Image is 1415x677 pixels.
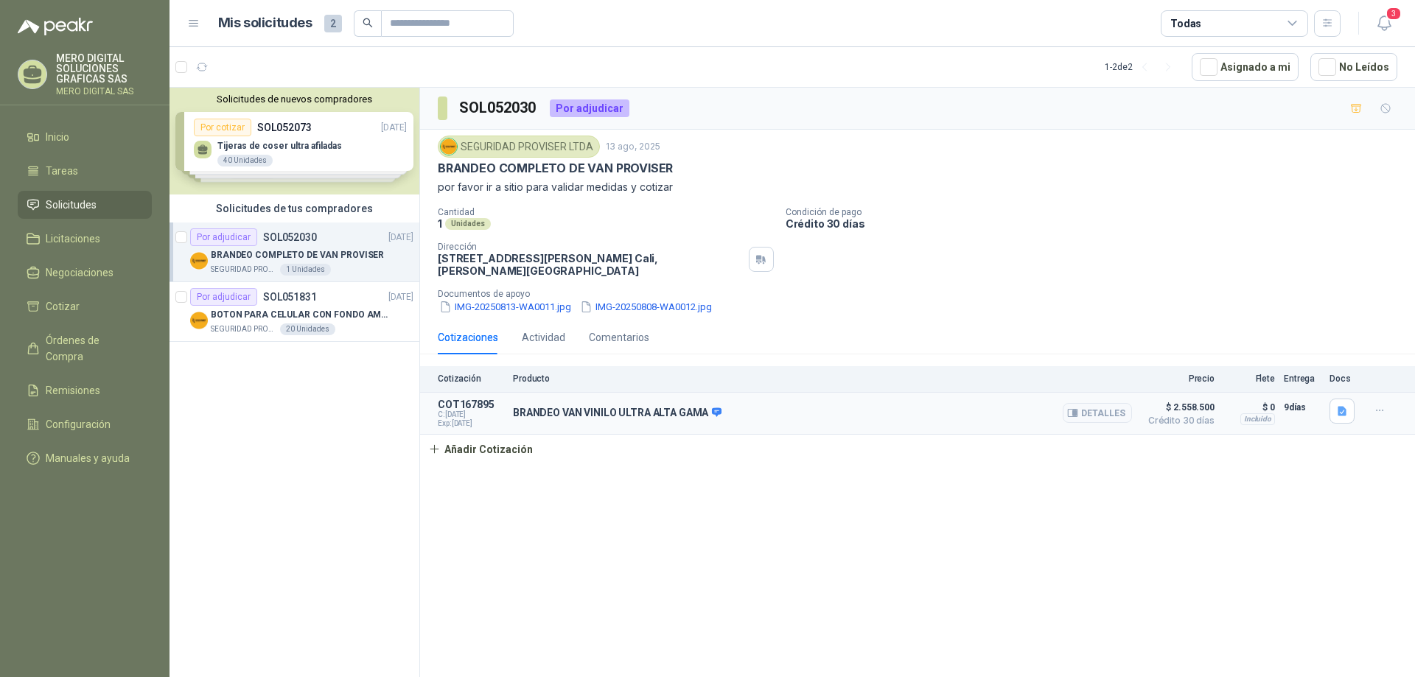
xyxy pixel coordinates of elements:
span: Licitaciones [46,231,100,247]
a: Inicio [18,123,152,151]
a: Configuración [18,410,152,438]
p: Docs [1330,373,1359,384]
span: 2 [324,15,342,32]
span: Inicio [46,129,69,145]
div: Solicitudes de nuevos compradoresPor cotizarSOL052073[DATE] Tijeras de coser ultra afiladas40 Uni... [170,88,419,194]
div: Solicitudes de tus compradores [170,194,419,222]
p: COT167895 [438,399,504,410]
div: Por adjudicar [190,288,257,306]
div: Por adjudicar [190,228,257,246]
div: Por adjudicar [550,99,629,117]
a: Solicitudes [18,191,152,219]
p: Producto [513,373,1132,384]
a: Por adjudicarSOL051831[DATE] Company LogoBOTON PARA CELULAR CON FONDO AMARILLOSEGURIDAD PROVISER ... [170,282,419,342]
button: IMG-20250813-WA0011.jpg [438,299,573,315]
p: Documentos de apoyo [438,289,1409,299]
p: [DATE] [388,290,413,304]
p: Crédito 30 días [786,217,1409,230]
span: Remisiones [46,382,100,399]
button: No Leídos [1310,53,1397,81]
a: Cotizar [18,292,152,320]
span: C: [DATE] [438,410,504,419]
p: por favor ir a sitio para validar medidas y cotizar [438,179,1397,195]
div: Unidades [445,218,491,230]
p: SEGURIDAD PROVISER LTDA [211,264,277,276]
span: Tareas [46,163,78,179]
div: Actividad [522,329,565,345]
p: SOL052030 [263,232,317,242]
a: Por adjudicarSOL052030[DATE] Company LogoBRANDEO COMPLETO DE VAN PROVISERSEGURIDAD PROVISER LTDA1... [170,222,419,282]
div: 1 Unidades [280,264,331,276]
p: 13 ago, 2025 [606,140,660,154]
p: 9 días [1284,399,1321,416]
button: IMG-20250808-WA0012.jpg [579,299,713,315]
p: MERO DIGITAL SAS [56,87,152,96]
p: BRANDEO VAN VINILO ULTRA ALTA GAMA [513,407,722,420]
div: 1 - 2 de 2 [1105,55,1180,79]
p: Condición de pago [786,207,1409,217]
a: Remisiones [18,376,152,404]
img: Company Logo [190,252,208,270]
img: Company Logo [190,312,208,329]
p: BRANDEO COMPLETO DE VAN PROVISER [438,161,673,176]
span: Crédito 30 días [1141,416,1215,425]
span: Exp: [DATE] [438,419,504,428]
a: Órdenes de Compra [18,326,152,371]
p: Cotización [438,373,504,384]
button: Añadir Cotización [420,435,541,464]
p: [STREET_ADDRESS][PERSON_NAME] Cali , [PERSON_NAME][GEOGRAPHIC_DATA] [438,252,743,277]
span: Órdenes de Compra [46,332,138,365]
span: Cotizar [46,298,80,315]
p: SOL051831 [263,292,317,302]
p: [DATE] [388,231,413,245]
a: Licitaciones [18,225,152,253]
div: SEGURIDAD PROVISER LTDA [438,136,600,158]
img: Company Logo [441,138,457,155]
p: Precio [1141,373,1215,384]
div: Incluido [1240,413,1275,425]
a: Manuales y ayuda [18,444,152,472]
a: Negociaciones [18,259,152,287]
span: Configuración [46,416,111,432]
p: 1 [438,217,442,230]
p: Flete [1223,373,1275,384]
span: Manuales y ayuda [46,450,130,466]
span: search [363,18,373,28]
h3: SOL052030 [459,97,538,119]
p: SEGURIDAD PROVISER LTDA [211,323,277,335]
a: Tareas [18,157,152,185]
p: BOTON PARA CELULAR CON FONDO AMARILLO [211,308,394,322]
span: $ 2.558.500 [1141,399,1215,416]
span: Negociaciones [46,264,113,281]
img: Logo peakr [18,18,93,35]
p: Entrega [1284,373,1321,384]
p: Dirección [438,242,743,252]
div: 20 Unidades [280,323,335,335]
p: $ 0 [1223,399,1275,416]
button: 3 [1371,10,1397,37]
button: Asignado a mi [1192,53,1299,81]
span: 3 [1386,7,1402,21]
div: Todas [1170,15,1201,32]
div: Cotizaciones [438,329,498,345]
p: MERO DIGITAL SOLUCIONES GRAFICAS SAS [56,53,152,84]
span: Solicitudes [46,197,97,213]
button: Solicitudes de nuevos compradores [175,94,413,105]
p: BRANDEO COMPLETO DE VAN PROVISER [211,248,384,262]
p: Cantidad [438,207,774,217]
div: Comentarios [589,329,649,345]
h1: Mis solicitudes [218,13,312,34]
